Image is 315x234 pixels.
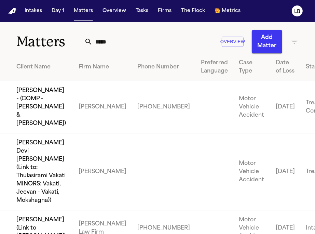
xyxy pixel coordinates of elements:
img: Finch Logo [8,8,16,14]
button: Add Matter [252,30,282,53]
td: [PERSON_NAME] [73,81,132,133]
button: Overview [100,5,129,17]
div: Date of Loss [276,59,295,75]
button: The Flock [178,5,208,17]
button: Tasks [133,5,151,17]
td: Motor Vehicle Accident [233,81,270,133]
div: Phone Number [137,63,190,71]
td: Motor Vehicle Accident [233,133,270,210]
button: Firms [155,5,174,17]
button: Overview [222,37,244,47]
button: Intakes [22,5,45,17]
td: [PHONE_NUMBER] [132,81,195,133]
button: crownMetrics [212,5,243,17]
button: Matters [71,5,96,17]
div: Client Name [16,63,68,71]
h1: Matters [16,33,84,50]
div: Case Type [239,59,265,75]
div: Firm Name [79,63,126,71]
a: Home [8,8,16,14]
div: Preferred Language [201,59,228,75]
td: [DATE] [270,133,300,210]
td: [PERSON_NAME] [73,133,132,210]
button: Day 1 [49,5,67,17]
td: [DATE] [270,81,300,133]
